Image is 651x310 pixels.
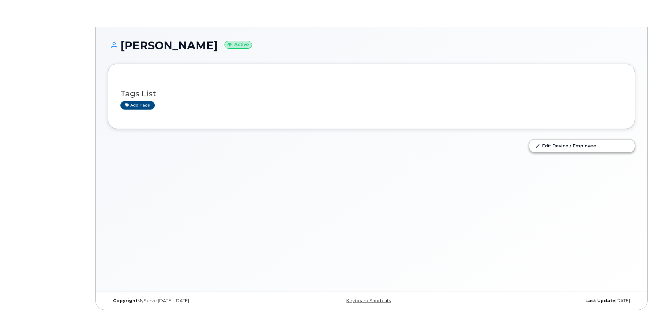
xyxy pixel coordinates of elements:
[529,140,635,152] a: Edit Device / Employee
[120,101,155,110] a: Add tags
[585,298,615,303] strong: Last Update
[224,41,252,49] small: Active
[108,298,284,304] div: MyServe [DATE]–[DATE]
[108,39,635,51] h1: [PERSON_NAME]
[120,89,622,98] h3: Tags List
[346,298,391,303] a: Keyboard Shortcuts
[459,298,635,304] div: [DATE]
[113,298,137,303] strong: Copyright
